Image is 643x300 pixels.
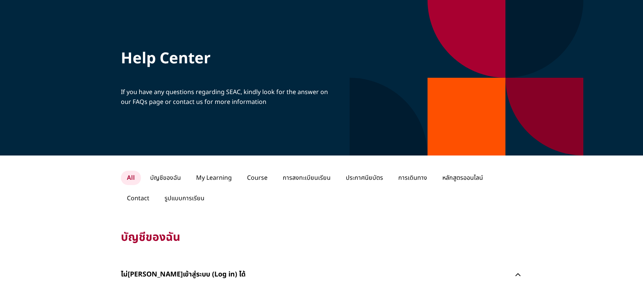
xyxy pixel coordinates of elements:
p: Contact [121,191,155,206]
button: ไม่[PERSON_NAME]เข้าสู่ระบบ (Log in) ได้ [121,263,522,286]
p: หลักสูตรออนไลน์ [436,171,489,185]
p: All [121,171,141,185]
p: รูปแบบการเรียน [158,191,211,206]
p: การลงทะเบียนเรียน [277,171,337,185]
p: My Learning [190,171,238,185]
p: ประกาศนียบัตร [340,171,389,185]
p: บัญชีของฉัน [121,230,522,245]
p: If you have any questions regarding SEAC, kindly look for the answer on our FAQs page or contact ... [121,87,337,107]
p: Help Center [121,49,337,69]
p: Course [241,171,274,185]
p: บัญชีของฉัน [144,171,187,185]
p: ไม่[PERSON_NAME]เข้าสู่ระบบ (Log in) ได้ [121,263,513,286]
p: การเดินทาง [392,171,433,185]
